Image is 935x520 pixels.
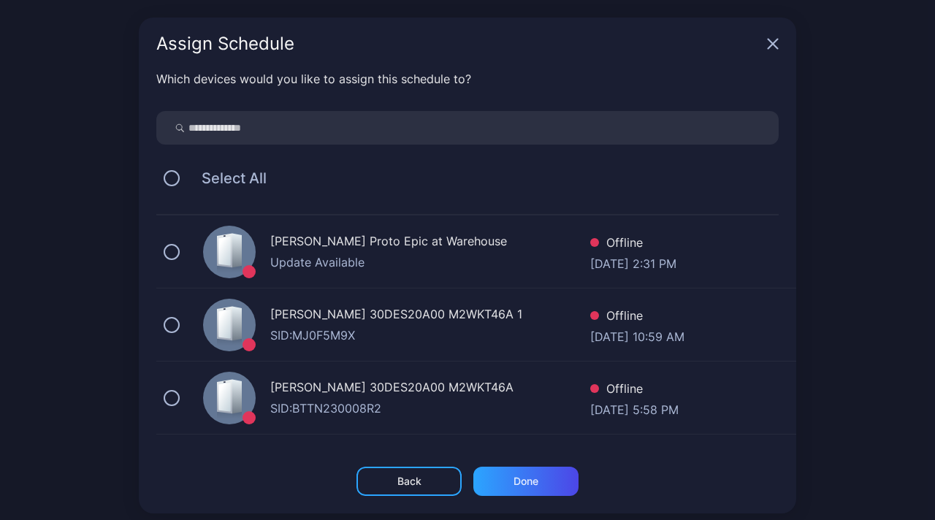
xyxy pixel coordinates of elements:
div: Offline [590,380,679,401]
div: [PERSON_NAME] Proto Epic at Warehouse [270,232,590,253]
div: Offline [590,307,684,328]
div: Offline [590,234,676,255]
div: SID: BTTN230008R2 [270,399,590,417]
div: Assign Schedule [156,35,761,53]
button: Back [356,467,462,496]
div: [PERSON_NAME] 30DES20A00 M2WKT46A 1 [270,305,590,326]
div: Update Available [270,253,590,271]
div: Back [397,475,421,487]
div: Done [514,475,538,487]
span: Select All [187,169,267,187]
div: Which devices would you like to assign this schedule to? [156,70,779,88]
div: [PERSON_NAME] 30DES20A00 M2WKT46A [270,378,590,399]
div: SID: MJ0F5M9X [270,326,590,344]
button: Done [473,467,579,496]
div: [DATE] 5:58 PM [590,401,679,416]
div: [DATE] 10:59 AM [590,328,684,343]
div: [DATE] 2:31 PM [590,255,676,269]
